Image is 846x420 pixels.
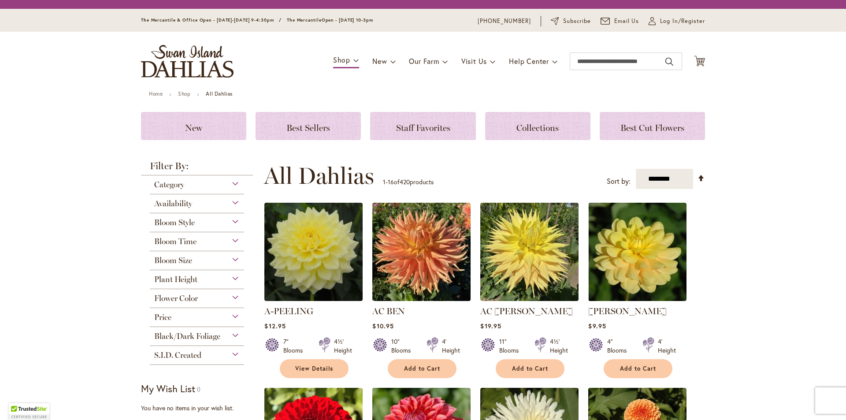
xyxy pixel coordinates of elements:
[607,173,631,190] label: Sort by:
[480,294,579,303] a: AC Jeri
[665,55,673,69] button: Search
[141,45,234,78] a: store logo
[461,56,487,66] span: Visit Us
[154,275,197,284] span: Plant Height
[512,365,548,372] span: Add to Cart
[607,337,632,355] div: 4" Blooms
[600,112,705,140] a: Best Cut Flowers
[620,365,656,372] span: Add to Cart
[604,359,672,378] button: Add to Cart
[588,294,686,303] a: AHOY MATEY
[154,331,220,341] span: Black/Dark Foliage
[478,17,531,26] a: [PHONE_NUMBER]
[409,56,439,66] span: Our Farm
[660,17,705,26] span: Log In/Register
[256,112,361,140] a: Best Sellers
[264,306,313,316] a: A-PEELING
[400,178,410,186] span: 420
[383,178,386,186] span: 1
[141,382,195,395] strong: My Wish List
[264,322,286,330] span: $12.95
[509,56,549,66] span: Help Center
[141,161,253,175] strong: Filter By:
[372,322,393,330] span: $10.95
[154,237,197,246] span: Bloom Time
[154,199,192,208] span: Availability
[658,337,676,355] div: 4' Height
[206,90,233,97] strong: All Dahlias
[480,306,573,316] a: AC [PERSON_NAME]
[141,112,246,140] a: New
[154,180,184,190] span: Category
[516,123,559,133] span: Collections
[334,337,352,355] div: 4½' Height
[286,123,330,133] span: Best Sellers
[499,337,524,355] div: 11" Blooms
[396,123,450,133] span: Staff Favorites
[388,359,456,378] button: Add to Cart
[264,294,363,303] a: A-Peeling
[614,17,639,26] span: Email Us
[496,359,564,378] button: Add to Cart
[154,312,171,322] span: Price
[149,90,163,97] a: Home
[295,365,333,372] span: View Details
[649,17,705,26] a: Log In/Register
[370,112,475,140] a: Staff Favorites
[141,17,322,23] span: The Mercantile & Office Open - [DATE]-[DATE] 9-4:30pm / The Mercantile
[372,306,405,316] a: AC BEN
[485,112,590,140] a: Collections
[372,203,471,301] img: AC BEN
[550,337,568,355] div: 4½' Height
[283,337,308,355] div: 7" Blooms
[588,203,686,301] img: AHOY MATEY
[588,322,606,330] span: $9.95
[154,350,201,360] span: S.I.D. Created
[480,322,501,330] span: $19.95
[480,203,579,301] img: AC Jeri
[551,17,591,26] a: Subscribe
[280,359,349,378] a: View Details
[588,306,667,316] a: [PERSON_NAME]
[154,218,195,227] span: Bloom Style
[620,123,684,133] span: Best Cut Flowers
[154,294,198,303] span: Flower Color
[383,175,434,189] p: - of products
[601,17,639,26] a: Email Us
[372,56,387,66] span: New
[563,17,591,26] span: Subscribe
[7,389,31,413] iframe: Launch Accessibility Center
[264,163,374,189] span: All Dahlias
[141,404,259,413] div: You have no items in your wish list.
[391,337,416,355] div: 10" Blooms
[404,365,440,372] span: Add to Cart
[264,203,363,301] img: A-Peeling
[322,17,373,23] span: Open - [DATE] 10-3pm
[442,337,460,355] div: 4' Height
[333,55,350,64] span: Shop
[178,90,190,97] a: Shop
[154,256,192,265] span: Bloom Size
[185,123,202,133] span: New
[372,294,471,303] a: AC BEN
[388,178,394,186] span: 16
